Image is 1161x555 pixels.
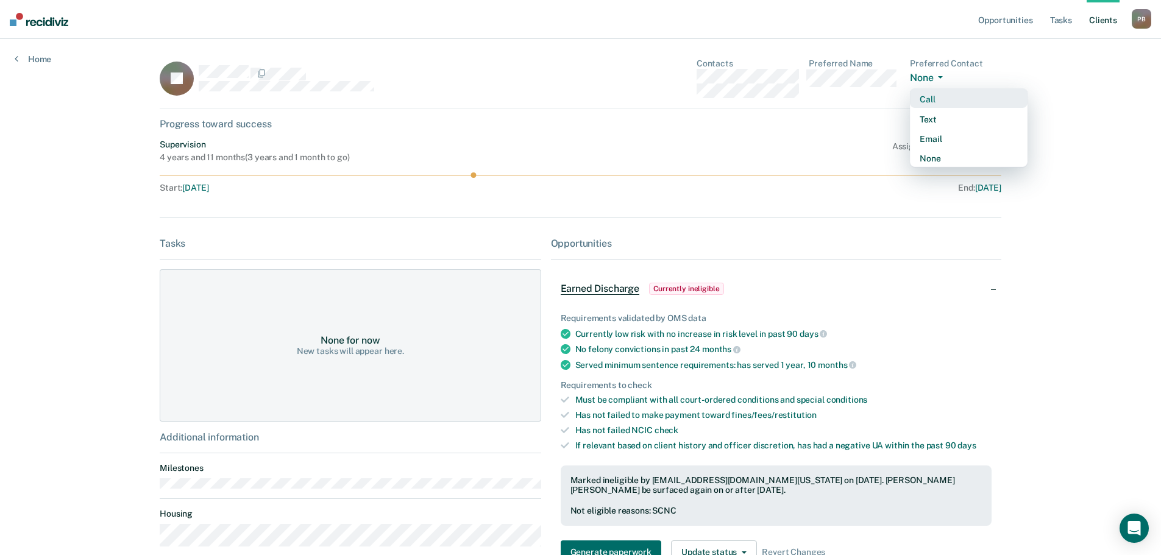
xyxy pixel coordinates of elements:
div: If relevant based on client history and officer discretion, has had a negative UA within the past 90 [575,440,992,451]
div: 4 years and 11 months ( 3 years and 1 month to go ) [160,152,349,163]
dt: Preferred Name [809,58,900,69]
dt: Preferred Contact [910,58,1001,69]
div: Supervision [160,140,349,150]
span: days [957,440,976,450]
span: days [800,329,827,339]
div: Additional information [160,431,541,443]
span: conditions [826,395,868,405]
div: Must be compliant with all court-ordered conditions and special [575,395,992,405]
div: Currently low risk with no increase in risk level in past 90 [575,328,992,339]
div: Has not failed to make payment toward [575,410,992,420]
span: check [655,425,678,435]
div: Start : [160,183,581,193]
div: Tasks [160,238,541,249]
dt: Milestones [160,463,541,473]
div: Has not failed NCIC [575,425,992,436]
div: Opportunities [551,238,1001,249]
div: Text [920,115,1018,125]
div: New tasks will appear here. [297,346,404,356]
span: [DATE] [182,183,208,193]
span: fines/fees/restitution [731,410,817,420]
div: Earned DischargeCurrently ineligible [551,269,1001,308]
div: Served minimum sentence requirements: has served 1 year, 10 [575,359,992,370]
span: months [818,360,856,370]
span: Earned Discharge [561,283,639,295]
div: Call [920,94,1018,105]
div: Marked ineligible by [EMAIL_ADDRESS][DOMAIN_NAME][US_STATE] on [DATE]. [PERSON_NAME] [PERSON_NAME... [570,475,982,496]
div: None [920,154,1018,164]
div: Assigned to [892,140,1001,163]
div: P B [1132,9,1151,29]
dt: Contacts [697,58,799,69]
button: None [910,72,948,86]
div: Email [920,134,1018,144]
span: Currently ineligible [649,283,724,295]
div: None for now [321,334,380,346]
div: Progress toward success [160,118,1001,130]
div: No felony convictions in past 24 [575,344,992,355]
a: Home [15,54,51,65]
button: PB [1132,9,1151,29]
div: Requirements validated by OMS data [561,313,992,323]
dt: Housing [160,509,541,519]
div: Not eligible reasons: SCNC [570,506,982,516]
div: Requirements to check [561,380,992,391]
img: Recidiviz [10,13,68,26]
span: months [702,344,740,354]
span: [DATE] [975,183,1001,193]
div: Open Intercom Messenger [1120,514,1149,543]
div: End : [586,183,1001,193]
